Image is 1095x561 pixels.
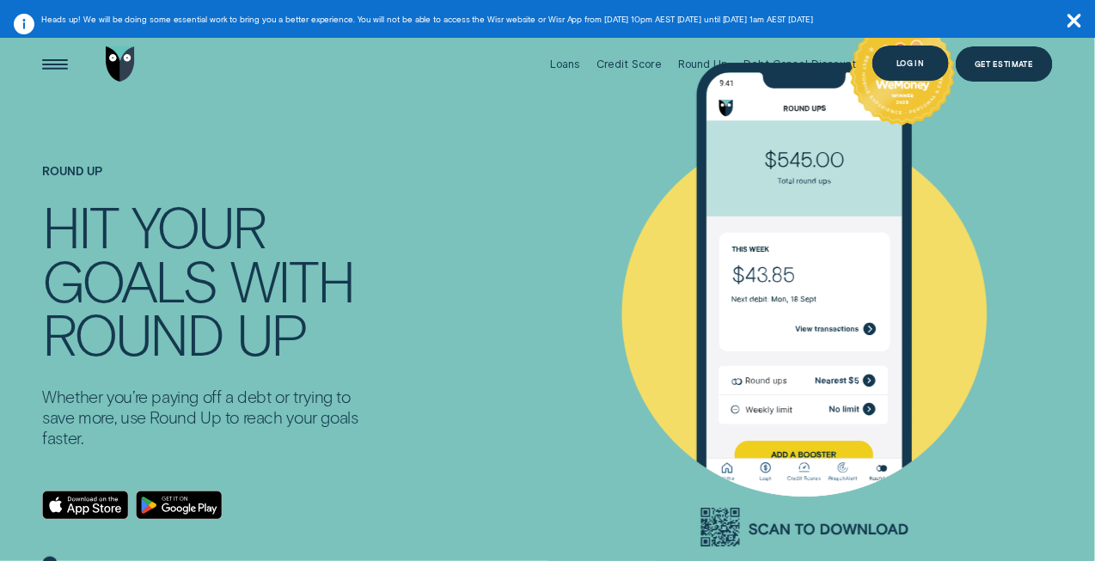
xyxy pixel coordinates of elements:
[744,58,856,70] div: Debt Consol Discount
[42,491,129,520] a: Download on the App Store
[42,165,376,200] h1: Round Up
[550,26,580,103] a: Loans
[42,307,223,360] div: ROUND
[132,199,265,253] div: YOUR
[230,253,353,307] div: WITH
[956,46,1053,81] a: Get Estimate
[744,26,856,103] a: Debt Consol Discount
[42,387,376,449] p: Whether you’re paying off a debt or trying to save more, use Round Up to reach your goals faster.
[38,46,72,81] button: Open Menu
[896,60,924,67] div: Log in
[872,46,950,80] button: Log in
[42,199,376,360] h4: HIT YOUR GOALS WITH ROUND UP
[236,307,306,360] div: UP
[136,491,223,520] a: Android App on Google Play
[596,26,662,103] a: Credit Score
[106,46,135,81] img: Wisr
[42,199,118,253] div: HIT
[550,58,580,70] div: Loans
[678,26,728,103] a: Round Up
[596,58,662,70] div: Credit Score
[103,26,138,103] a: Go to home page
[42,253,217,307] div: GOALS
[678,58,728,70] div: Round Up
